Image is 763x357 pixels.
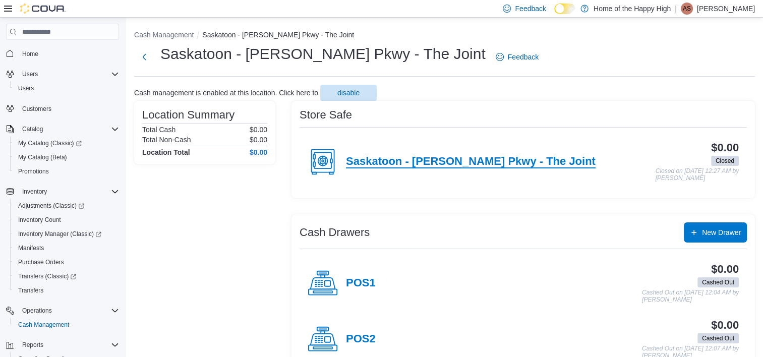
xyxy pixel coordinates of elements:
h4: POS1 [346,277,376,290]
span: Operations [22,307,52,315]
a: My Catalog (Classic) [14,137,86,149]
a: Home [18,48,42,60]
a: Feedback [492,47,543,67]
span: Cash Management [18,321,69,329]
button: Customers [2,101,123,116]
span: Customers [18,102,119,115]
a: Users [14,82,38,94]
span: Users [14,82,119,94]
p: $0.00 [250,126,267,134]
span: Transfers (Classic) [14,270,119,282]
span: Feedback [508,52,539,62]
span: Catalog [22,125,43,133]
span: Transfers [14,284,119,296]
span: Cashed Out [702,334,734,343]
span: Inventory Manager (Classic) [18,230,101,238]
span: Operations [18,305,119,317]
h4: Saskatoon - [PERSON_NAME] Pkwy - The Joint [346,155,596,168]
span: Transfers [18,286,43,294]
button: Catalog [2,122,123,136]
span: Cash Management [14,319,119,331]
span: Adjustments (Classic) [18,202,84,210]
span: Cashed Out [697,333,739,343]
span: Users [18,68,119,80]
button: Inventory [18,186,51,198]
img: Cova [20,4,66,14]
button: Inventory [2,185,123,199]
span: AS [683,3,691,15]
button: Users [10,81,123,95]
span: Cashed Out [702,278,734,287]
button: Catalog [18,123,47,135]
span: Customers [22,105,51,113]
input: Dark Mode [554,4,575,14]
button: Reports [18,339,47,351]
h3: $0.00 [711,263,739,275]
span: Purchase Orders [18,258,64,266]
button: Manifests [10,241,123,255]
span: Purchase Orders [14,256,119,268]
nav: An example of EuiBreadcrumbs [134,30,755,42]
a: My Catalog (Beta) [14,151,71,163]
a: Adjustments (Classic) [14,200,88,212]
h6: Total Cash [142,126,175,134]
span: Feedback [515,4,546,14]
span: Manifests [18,244,44,252]
button: Inventory Count [10,213,123,227]
button: Cash Management [134,31,194,39]
span: Promotions [14,165,119,177]
a: Inventory Manager (Classic) [14,228,105,240]
h6: Total Non-Cash [142,136,191,144]
button: Operations [2,304,123,318]
h3: Store Safe [300,109,352,121]
h4: POS2 [346,333,376,346]
span: Inventory Count [18,216,61,224]
p: [PERSON_NAME] [697,3,755,15]
a: Customers [18,103,55,115]
span: disable [337,88,360,98]
p: Closed on [DATE] 12:27 AM by [PERSON_NAME] [656,168,739,182]
span: Inventory Count [14,214,119,226]
p: | [675,3,677,15]
span: New Drawer [702,227,741,237]
h4: Location Total [142,148,190,156]
h3: $0.00 [711,142,739,154]
a: Purchase Orders [14,256,68,268]
h3: Location Summary [142,109,234,121]
div: Aleshia Staudinger [681,3,693,15]
p: Cash management is enabled at this location. Click here to [134,89,318,97]
span: My Catalog (Beta) [18,153,67,161]
span: Inventory Manager (Classic) [14,228,119,240]
button: New Drawer [684,222,747,243]
a: Transfers [14,284,47,296]
span: Reports [22,341,43,349]
span: Closed [716,156,734,165]
button: Home [2,46,123,61]
a: Inventory Count [14,214,65,226]
button: My Catalog (Beta) [10,150,123,164]
a: My Catalog (Classic) [10,136,123,150]
span: Transfers (Classic) [18,272,76,280]
button: Promotions [10,164,123,178]
button: Next [134,47,154,67]
h4: $0.00 [250,148,267,156]
span: Inventory [22,188,47,196]
button: Purchase Orders [10,255,123,269]
span: My Catalog (Classic) [18,139,82,147]
a: Promotions [14,165,53,177]
span: Catalog [18,123,119,135]
a: Transfers (Classic) [14,270,80,282]
span: Reports [18,339,119,351]
p: Cashed Out on [DATE] 12:04 AM by [PERSON_NAME] [642,289,739,303]
span: Dark Mode [554,14,555,15]
span: Users [22,70,38,78]
p: Home of the Happy High [594,3,671,15]
span: My Catalog (Beta) [14,151,119,163]
span: Adjustments (Classic) [14,200,119,212]
span: My Catalog (Classic) [14,137,119,149]
span: Cashed Out [697,277,739,287]
a: Adjustments (Classic) [10,199,123,213]
button: disable [320,85,377,101]
button: Users [18,68,42,80]
button: Cash Management [10,318,123,332]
